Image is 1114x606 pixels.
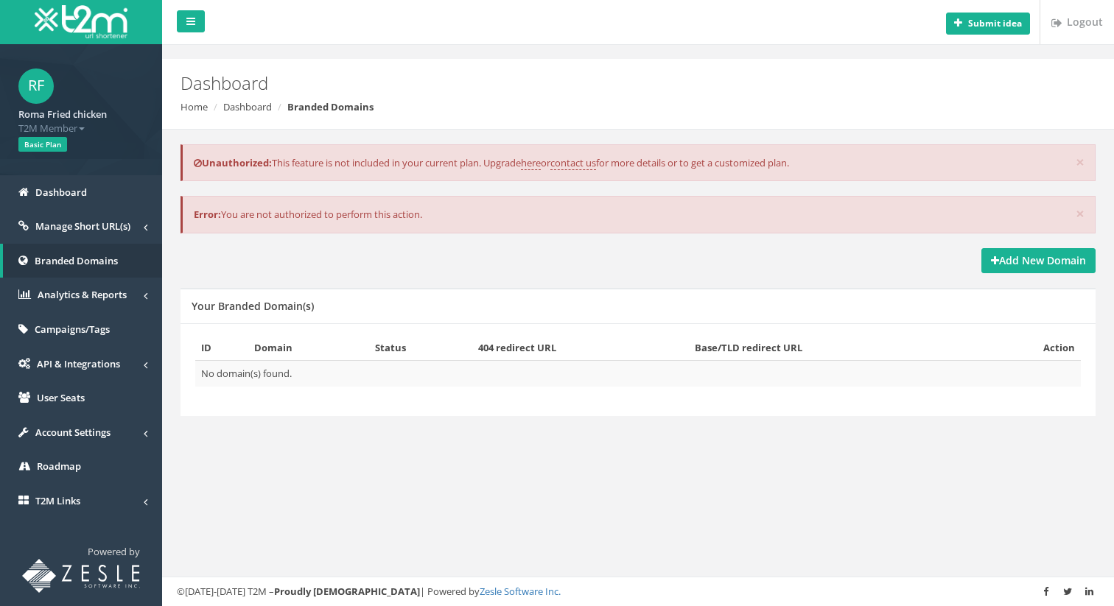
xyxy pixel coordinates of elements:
h2: Dashboard [181,74,939,93]
div: This feature is not included in your current plan. Upgrade or for more details or to get a custom... [181,144,1096,182]
a: here [521,156,541,170]
button: × [1076,206,1085,222]
th: Action [976,335,1081,361]
span: T2M Member [18,121,144,135]
div: ©[DATE]-[DATE] T2M – | Powered by [177,585,1099,599]
span: API & Integrations [37,357,120,370]
a: Dashboard [223,100,272,113]
span: Manage Short URL(s) [35,219,130,233]
a: Zesle Software Inc. [480,585,561,598]
span: User Seats [37,391,85,404]
strong: Roma Fried chicken [18,108,107,121]
span: Roadmap [37,459,81,473]
b: Unauthorized: [194,156,272,169]
strong: Branded Domains [287,100,374,113]
img: T2M [35,5,127,38]
th: Base/TLD redirect URL [689,335,976,361]
strong: Proudly [DEMOGRAPHIC_DATA] [274,585,420,598]
img: T2M URL Shortener powered by Zesle Software Inc. [22,559,140,593]
span: Basic Plan [18,137,67,152]
span: Branded Domains [35,254,118,267]
button: × [1076,155,1085,170]
button: Submit idea [946,13,1030,35]
span: Analytics & Reports [38,288,127,301]
th: Status [369,335,472,361]
span: Dashboard [35,186,87,199]
div: You are not authorized to perform this action. [181,196,1096,233]
strong: Add New Domain [991,253,1086,267]
a: Roma Fried chicken T2M Member [18,104,144,135]
h5: Your Branded Domain(s) [192,300,314,311]
th: ID [195,335,248,361]
span: Campaigns/Tags [35,323,110,336]
a: Add New Domain [981,248,1096,273]
span: Account Settings [35,426,111,439]
th: Domain [248,335,369,361]
th: 404 redirect URL [472,335,689,361]
a: contact us [550,156,596,170]
a: Home [181,100,208,113]
b: Error: [194,208,221,221]
span: RF [18,68,54,104]
td: No domain(s) found. [195,361,1081,387]
span: T2M Links [35,494,80,507]
span: Powered by [88,545,140,558]
b: Submit idea [968,17,1022,29]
